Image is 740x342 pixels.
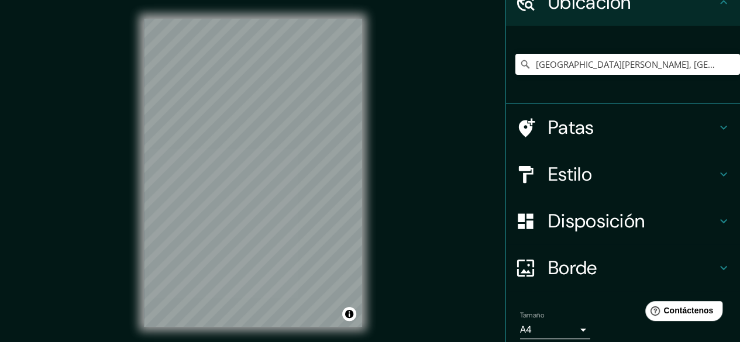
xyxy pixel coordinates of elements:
font: Patas [548,115,594,140]
div: A4 [520,320,590,339]
font: Estilo [548,162,592,186]
iframe: Lanzador de widgets de ayuda [636,296,727,329]
font: Tamaño [520,310,544,320]
button: Activar o desactivar atribución [342,307,356,321]
div: Disposición [506,198,740,244]
canvas: Mapa [144,19,362,327]
font: A4 [520,323,532,336]
div: Patas [506,104,740,151]
div: Borde [506,244,740,291]
font: Borde [548,255,597,280]
input: Elige tu ciudad o zona [515,54,740,75]
font: Disposición [548,209,645,233]
div: Estilo [506,151,740,198]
